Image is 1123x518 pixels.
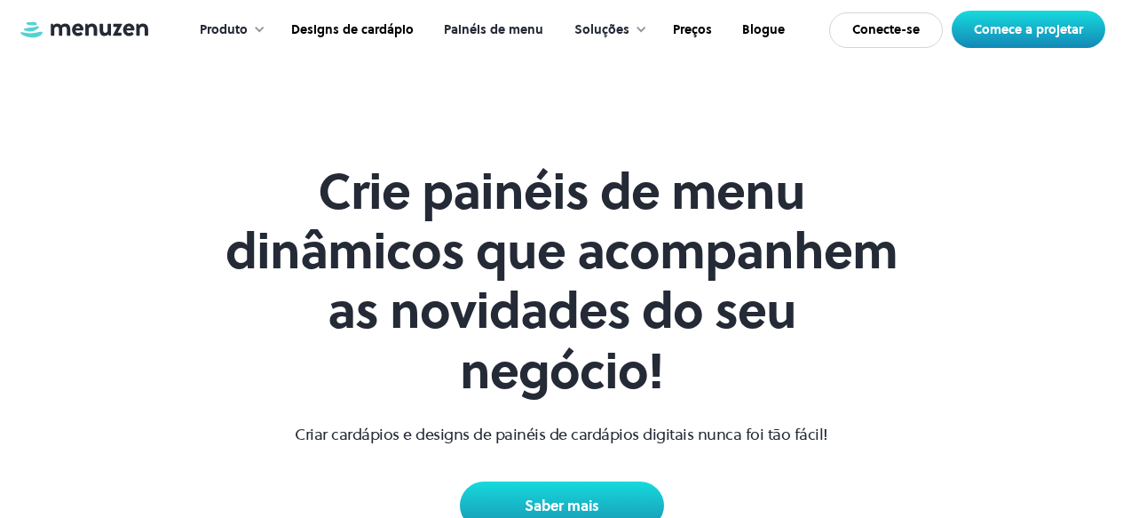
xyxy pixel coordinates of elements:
div: Produto [182,3,274,58]
div: Soluções [557,3,656,58]
a: Conecte-se [829,12,943,48]
font: Soluções [574,20,629,38]
font: Comece a projetar [974,20,1083,38]
font: Blogue [742,20,785,38]
font: Produto [200,20,248,38]
a: Designs de cardápio [274,3,427,58]
font: Designs de cardápio [291,20,414,38]
font: Conecte-se [852,20,920,38]
a: Comece a projetar [952,11,1105,48]
font: Painéis de menu [444,20,543,38]
a: Preços [656,3,725,58]
a: Blogue [725,3,798,58]
font: Saber mais [525,496,599,515]
font: Preços [673,20,712,38]
font: Crie painéis de menu dinâmicos que acompanhem as novidades do seu negócio! [225,157,898,405]
a: Painéis de menu [427,3,557,58]
font: Criar cardápios e designs de painéis de cardápios digitais nunca foi tão fácil! [295,423,828,445]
